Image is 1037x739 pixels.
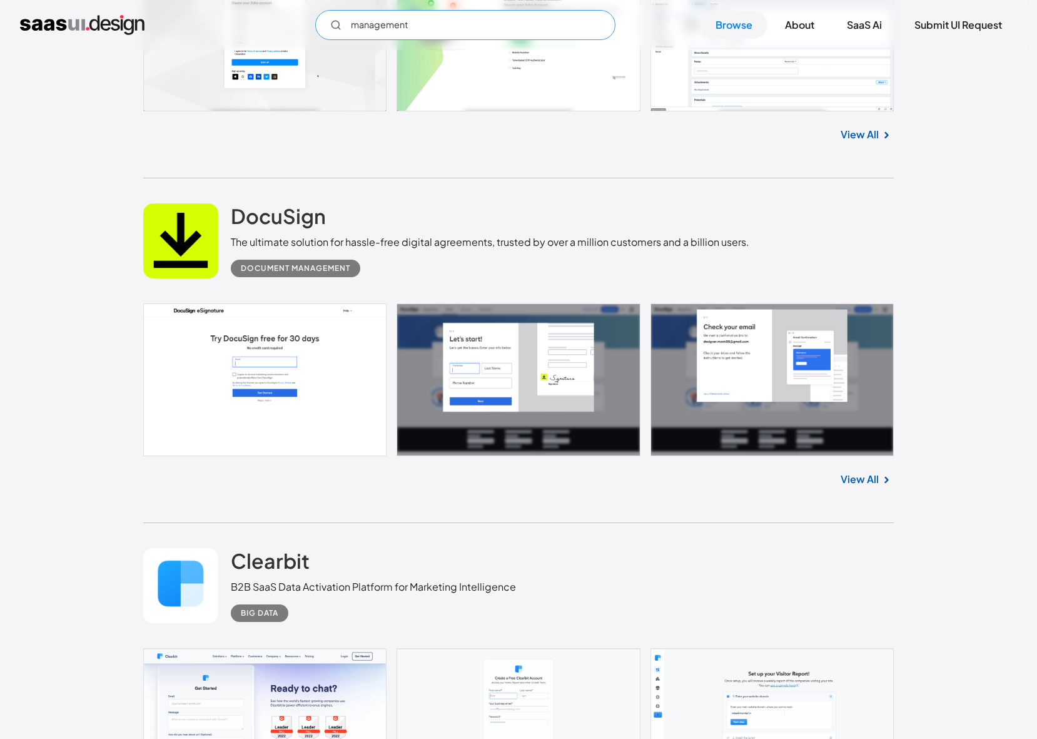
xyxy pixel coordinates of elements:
[315,10,615,40] form: Email Form
[832,11,897,39] a: SaaS Ai
[231,203,326,235] a: DocuSign
[231,548,310,573] h2: Clearbit
[241,606,278,621] div: Big Data
[770,11,829,39] a: About
[241,261,350,276] div: Document Management
[231,548,310,579] a: Clearbit
[701,11,767,39] a: Browse
[841,472,879,487] a: View All
[20,15,144,35] a: home
[231,235,749,250] div: The ultimate solution for hassle-free digital agreements, trusted by over a million customers and...
[899,11,1017,39] a: Submit UI Request
[231,203,326,228] h2: DocuSign
[841,127,879,142] a: View All
[315,10,615,40] input: Search UI designs you're looking for...
[231,579,516,594] div: B2B SaaS Data Activation Platform for Marketing Intelligence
